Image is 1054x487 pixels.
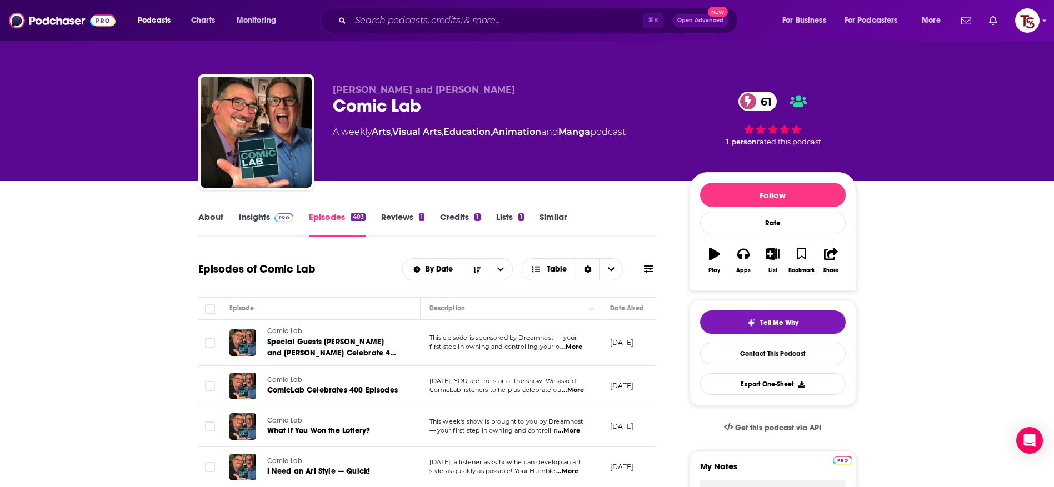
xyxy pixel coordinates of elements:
div: 1 [518,213,524,221]
span: Comic Lab [267,416,303,424]
span: first step in owning and controlling your o [429,343,560,350]
p: [DATE] [610,381,634,390]
span: Comic Lab [267,376,303,384]
span: Open Advanced [677,18,723,23]
button: Follow [700,183,846,207]
a: Credits1 [440,212,480,237]
span: For Podcasters [845,13,898,28]
button: Play [700,240,729,280]
button: open menu [775,12,840,29]
button: Sort Direction [466,259,489,280]
button: open menu [914,12,955,29]
div: Rate [700,212,846,234]
div: 61 1 personrated this podcast [690,84,856,153]
span: , [491,127,492,137]
div: 1 [419,213,424,221]
a: I Need an Art Style — Quick! [267,466,399,477]
span: Comic Lab [267,327,303,335]
p: [DATE] [610,462,634,471]
div: Episode [229,302,254,315]
span: For Business [782,13,826,28]
img: Comic Lab [201,77,312,188]
div: Apps [736,267,751,274]
a: Comic Lab [267,416,399,426]
input: Search podcasts, credits, & more... [351,12,643,29]
span: 61 [750,92,777,111]
a: 61 [738,92,777,111]
span: This week's show is brought to you by Dreamhost [429,418,583,425]
button: open menu [403,265,466,273]
span: [PERSON_NAME] and [PERSON_NAME] [333,84,515,95]
a: Visual Arts [392,127,442,137]
span: Comic Lab [267,457,303,465]
a: Pro website [833,454,852,465]
span: and [541,127,558,137]
img: Podchaser Pro [833,456,852,465]
a: Show notifications dropdown [985,11,1002,30]
a: Charts [184,12,222,29]
span: ⌘ K [643,13,663,28]
span: Logged in as TvSMediaGroup [1015,8,1040,33]
span: ComicLab listeners to help us celebrate ou [429,386,561,394]
a: Manga [558,127,590,137]
span: I Need an Art Style — Quick! [267,466,371,476]
a: What if You Won the Lottery? [267,425,399,436]
img: Podchaser Pro [274,213,294,222]
div: Share [823,267,838,274]
a: InsightsPodchaser Pro [239,212,294,237]
a: Get this podcast via API [715,414,831,441]
a: Comic Lab [267,375,399,385]
span: This episode is sponsored by Dreamhost — your [429,334,577,342]
div: A weekly podcast [333,125,626,139]
span: Table [547,265,567,273]
div: List [768,267,777,274]
img: tell me why sparkle [747,318,756,327]
div: 1 [474,213,480,221]
a: Education [443,127,491,137]
div: Sort Direction [576,259,599,280]
a: Similar [540,212,567,237]
span: ...More [558,426,580,435]
span: style as quickly as possible! Your Humble [429,467,556,475]
p: [DATE] [610,338,634,347]
span: Get this podcast via API [735,423,821,433]
a: Animation [492,127,541,137]
a: Comic Lab [267,327,401,337]
img: Podchaser - Follow, Share and Rate Podcasts [9,10,116,31]
span: More [922,13,941,28]
span: Tell Me Why [760,318,798,327]
a: About [198,212,223,237]
span: [DATE], a listener asks how he can develop an art [429,458,581,466]
a: Reviews1 [381,212,424,237]
a: Episodes403 [309,212,365,237]
label: My Notes [700,461,846,480]
span: What if You Won the Lottery? [267,426,371,435]
button: Column Actions [585,302,598,315]
div: Bookmark [788,267,815,274]
a: Contact This Podcast [700,343,846,364]
span: — your first step in owning and controllin [429,426,557,434]
div: Description [429,302,465,315]
button: Open AdvancedNew [672,14,728,27]
span: By Date [426,265,457,273]
div: 403 [351,213,365,221]
a: Lists1 [496,212,524,237]
h1: Episodes of Comic Lab [198,262,315,276]
span: Podcasts [138,13,171,28]
span: New [708,7,728,17]
button: Show profile menu [1015,8,1040,33]
button: open menu [229,12,291,29]
button: Apps [729,240,758,280]
div: Date Aired [610,302,644,315]
span: Toggle select row [205,462,215,472]
span: Charts [191,13,215,28]
a: Arts [372,127,391,137]
button: Choose View [522,258,623,280]
span: , [442,127,443,137]
a: ComicLab Celebrates 400 Episodes [267,385,399,396]
div: Play [708,267,720,274]
span: , [391,127,392,137]
button: open menu [130,12,185,29]
button: Share [816,240,845,280]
